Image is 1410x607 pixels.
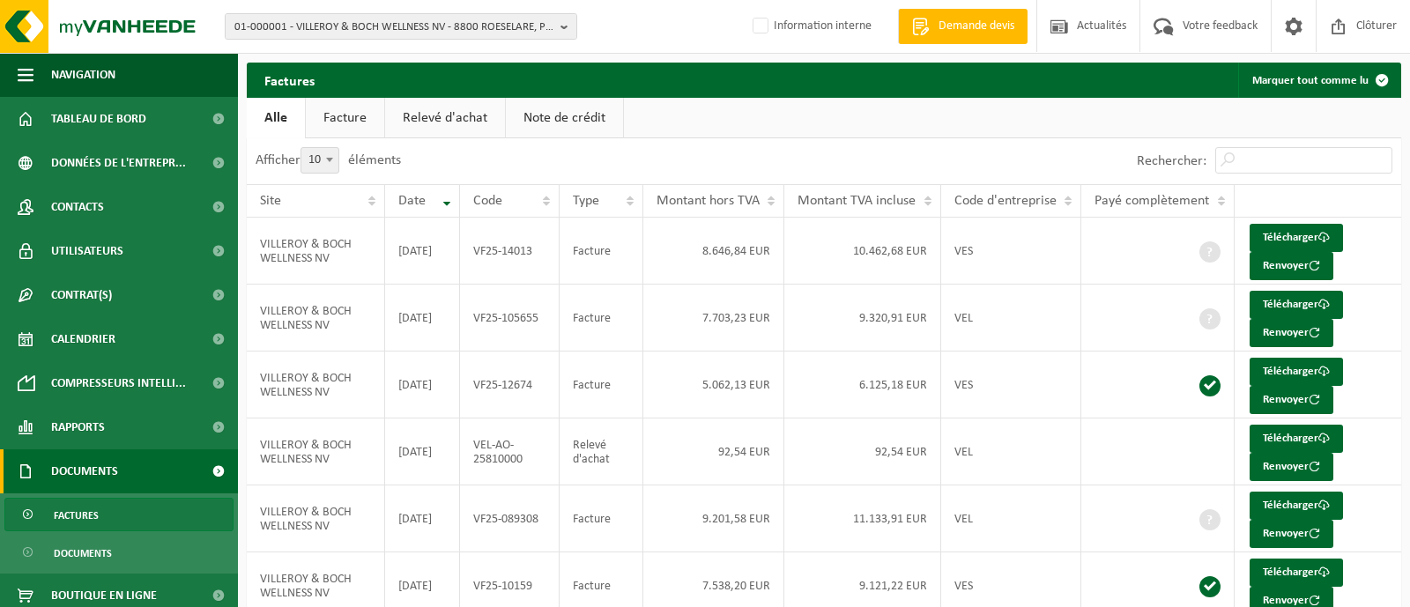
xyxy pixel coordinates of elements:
[1250,252,1333,280] button: Renvoyer
[1250,224,1343,252] a: Télécharger
[51,185,104,229] span: Contacts
[560,418,643,485] td: Relevé d'achat
[1250,319,1333,347] button: Renvoyer
[898,9,1028,44] a: Demande devis
[51,273,112,317] span: Contrat(s)
[643,218,785,285] td: 8.646,84 EUR
[460,218,560,285] td: VF25-14013
[51,141,186,185] span: Données de l'entrepr...
[51,405,105,449] span: Rapports
[1238,63,1399,98] button: Marquer tout comme lu
[385,218,460,285] td: [DATE]
[51,97,146,141] span: Tableau de bord
[54,499,99,532] span: Factures
[643,352,785,418] td: 5.062,13 EUR
[460,352,560,418] td: VF25-12674
[247,352,385,418] td: VILLEROY & BOCH WELLNESS NV
[784,218,941,285] td: 10.462,68 EUR
[1137,154,1206,168] label: Rechercher:
[560,285,643,352] td: Facture
[51,53,115,97] span: Navigation
[1250,492,1343,520] a: Télécharger
[784,418,941,485] td: 92,54 EUR
[247,285,385,352] td: VILLEROY & BOCH WELLNESS NV
[560,218,643,285] td: Facture
[385,285,460,352] td: [DATE]
[385,418,460,485] td: [DATE]
[247,418,385,485] td: VILLEROY & BOCH WELLNESS NV
[4,498,234,531] a: Factures
[460,418,560,485] td: VEL-AO-25810000
[1250,425,1343,453] a: Télécharger
[306,98,384,138] a: Facture
[798,194,916,208] span: Montant TVA incluse
[4,536,234,569] a: Documents
[1250,559,1343,587] a: Télécharger
[560,485,643,552] td: Facture
[460,285,560,352] td: VF25-105655
[51,317,115,361] span: Calendrier
[954,194,1057,208] span: Code d'entreprise
[657,194,760,208] span: Montant hors TVA
[784,485,941,552] td: 11.133,91 EUR
[941,418,1081,485] td: VEL
[398,194,426,208] span: Date
[560,352,643,418] td: Facture
[385,485,460,552] td: [DATE]
[234,14,553,41] span: 01-000001 - VILLEROY & BOCH WELLNESS NV - 8800 ROESELARE, POPULIERSTRAAT 1
[247,218,385,285] td: VILLEROY & BOCH WELLNESS NV
[784,352,941,418] td: 6.125,18 EUR
[941,285,1081,352] td: VEL
[934,18,1019,35] span: Demande devis
[473,194,502,208] span: Code
[643,485,785,552] td: 9.201,58 EUR
[1250,453,1333,481] button: Renvoyer
[749,13,872,40] label: Information interne
[247,63,332,97] h2: Factures
[260,194,281,208] span: Site
[1250,520,1333,548] button: Renvoyer
[54,537,112,570] span: Documents
[51,449,118,493] span: Documents
[1250,358,1343,386] a: Télécharger
[385,98,505,138] a: Relevé d'achat
[256,153,401,167] label: Afficher éléments
[225,13,577,40] button: 01-000001 - VILLEROY & BOCH WELLNESS NV - 8800 ROESELARE, POPULIERSTRAAT 1
[301,148,338,173] span: 10
[385,352,460,418] td: [DATE]
[247,485,385,552] td: VILLEROY & BOCH WELLNESS NV
[643,418,785,485] td: 92,54 EUR
[784,285,941,352] td: 9.320,91 EUR
[941,352,1081,418] td: VES
[1095,194,1209,208] span: Payé complètement
[51,229,123,273] span: Utilisateurs
[247,98,305,138] a: Alle
[301,147,339,174] span: 10
[1250,291,1343,319] a: Télécharger
[643,285,785,352] td: 7.703,23 EUR
[1250,386,1333,414] button: Renvoyer
[941,218,1081,285] td: VES
[573,194,599,208] span: Type
[51,361,186,405] span: Compresseurs intelli...
[941,485,1081,552] td: VEL
[460,485,560,552] td: VF25-089308
[506,98,623,138] a: Note de crédit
